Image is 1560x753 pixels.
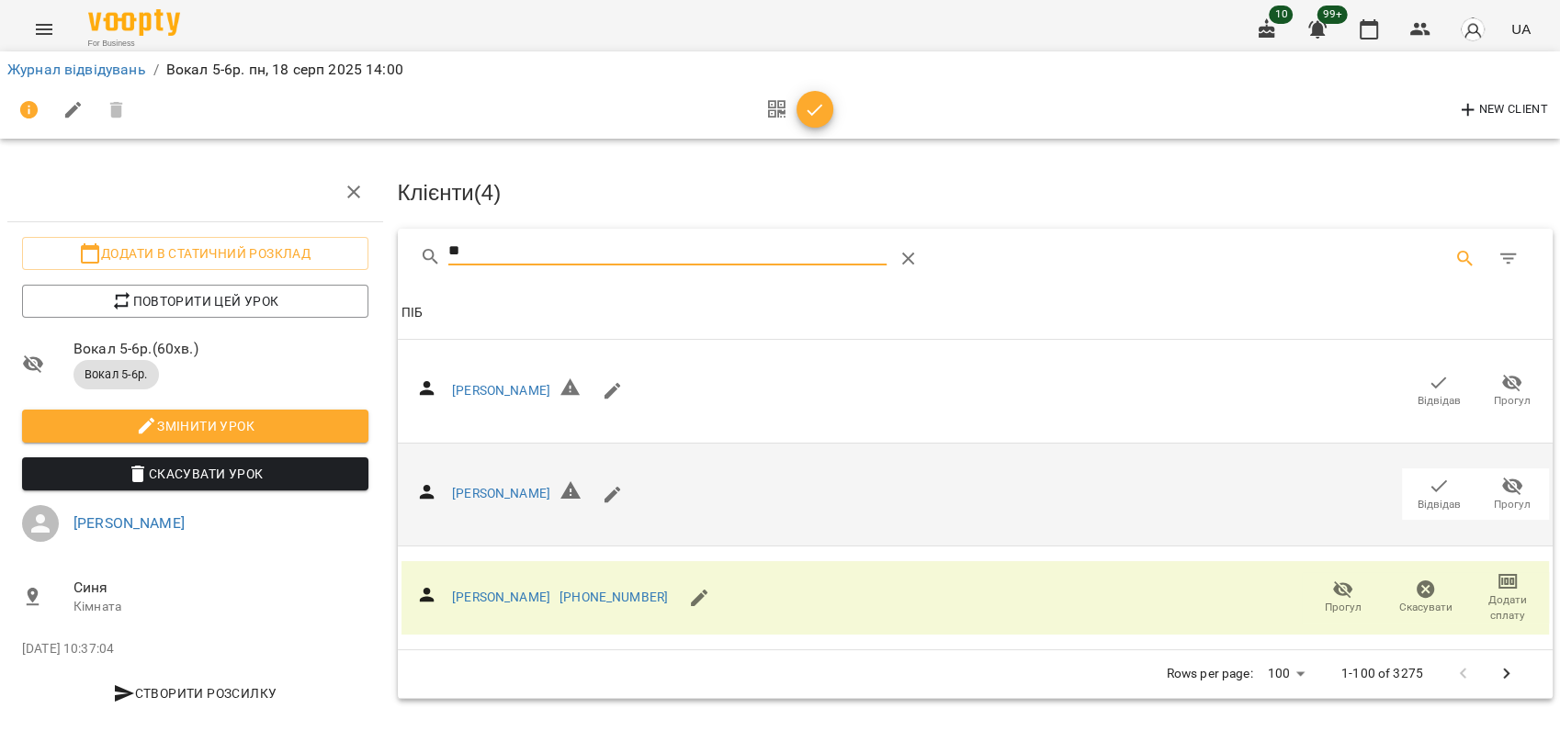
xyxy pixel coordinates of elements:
[1504,12,1538,46] button: UA
[73,366,159,383] span: Вокал 5-6р.
[398,229,1554,287] div: Table Toolbar
[398,181,1554,205] h3: Клієнти ( 4 )
[401,302,1550,324] span: ПІБ
[22,285,368,318] button: Повторити цей урок
[22,237,368,270] button: Додати в статичний розклад
[1511,19,1531,39] span: UA
[22,457,368,490] button: Скасувати Урок
[1325,600,1362,615] span: Прогул
[73,598,368,616] p: Кімната
[1487,237,1531,281] button: Фільтр
[22,677,368,710] button: Створити розсилку
[1460,17,1486,42] img: avatar_s.png
[1167,665,1253,683] p: Rows per page:
[401,302,423,324] div: Sort
[73,577,368,599] span: Синя
[560,590,668,604] a: [PHONE_NUMBER]
[1477,592,1538,624] span: Додати сплату
[1402,365,1475,417] button: Відвідав
[1494,393,1531,409] span: Прогул
[1457,99,1548,121] span: New Client
[1385,572,1467,624] button: Скасувати
[1260,660,1312,687] div: 100
[153,59,159,81] li: /
[37,463,354,485] span: Скасувати Урок
[1317,6,1348,24] span: 99+
[401,302,423,324] div: ПІБ
[22,7,66,51] button: Menu
[560,479,582,509] h6: Невірний формат телефону ${ phone }
[452,590,550,604] a: [PERSON_NAME]
[1418,497,1461,512] span: Відвідав
[560,376,582,406] h6: Невірний формат телефону ${ phone }
[1302,572,1385,624] button: Прогул
[37,242,354,264] span: Додати в статичний розклад
[22,410,368,443] button: Змінити урок
[73,514,185,532] a: [PERSON_NAME]
[1485,652,1529,696] button: Next Page
[29,682,361,704] span: Створити розсилку
[452,383,550,398] a: [PERSON_NAME]
[1475,365,1549,417] button: Прогул
[88,9,180,36] img: Voopty Logo
[1443,237,1487,281] button: Search
[1453,96,1553,125] button: New Client
[1269,6,1293,24] span: 10
[1494,497,1531,512] span: Прогул
[7,59,1553,81] nav: breadcrumb
[1399,600,1453,615] span: Скасувати
[1402,468,1475,520] button: Відвідав
[7,61,146,78] a: Журнал відвідувань
[37,290,354,312] span: Повторити цей урок
[37,415,354,437] span: Змінити урок
[22,640,368,658] p: [DATE] 10:37:04
[73,338,368,360] span: Вокал 5-6р. ( 60 хв. )
[1418,393,1461,409] span: Відвідав
[1341,665,1423,683] p: 1-100 of 3275
[452,486,550,500] a: [PERSON_NAME]
[1466,572,1549,624] button: Додати сплату
[448,237,887,266] input: Search
[88,38,180,50] span: For Business
[166,59,403,81] p: Вокал 5-6р. пн, 18 серп 2025 14:00
[1475,468,1549,520] button: Прогул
